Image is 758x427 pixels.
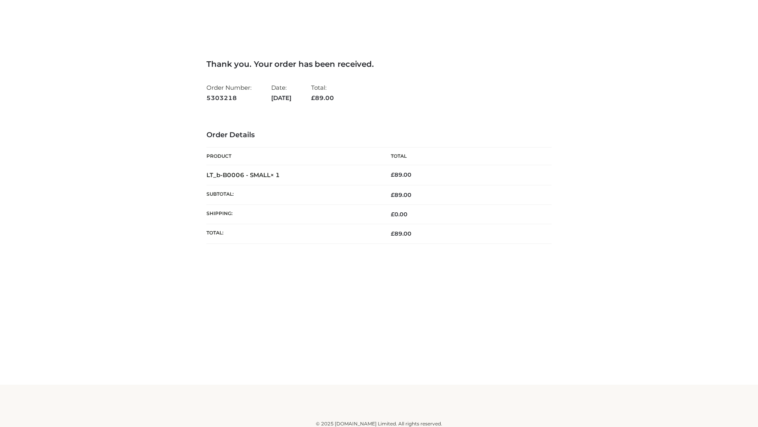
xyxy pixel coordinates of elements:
[206,224,379,244] th: Total:
[206,131,552,140] h3: Order Details
[311,94,334,102] span: 89.00
[206,185,379,204] th: Subtotal:
[206,93,251,103] strong: 5303218
[391,230,411,237] span: 89.00
[391,211,407,218] bdi: 0.00
[391,191,394,198] span: £
[206,171,280,179] strong: LT_b-B0006 - SMALL
[391,211,394,218] span: £
[391,230,394,237] span: £
[271,81,291,105] li: Date:
[391,171,394,178] span: £
[379,147,552,165] th: Total
[206,81,251,105] li: Order Number:
[206,205,379,224] th: Shipping:
[206,59,552,69] h3: Thank you. Your order has been received.
[311,81,334,105] li: Total:
[270,171,280,179] strong: × 1
[391,191,411,198] span: 89.00
[311,94,315,102] span: £
[206,147,379,165] th: Product
[271,93,291,103] strong: [DATE]
[391,171,411,178] bdi: 89.00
